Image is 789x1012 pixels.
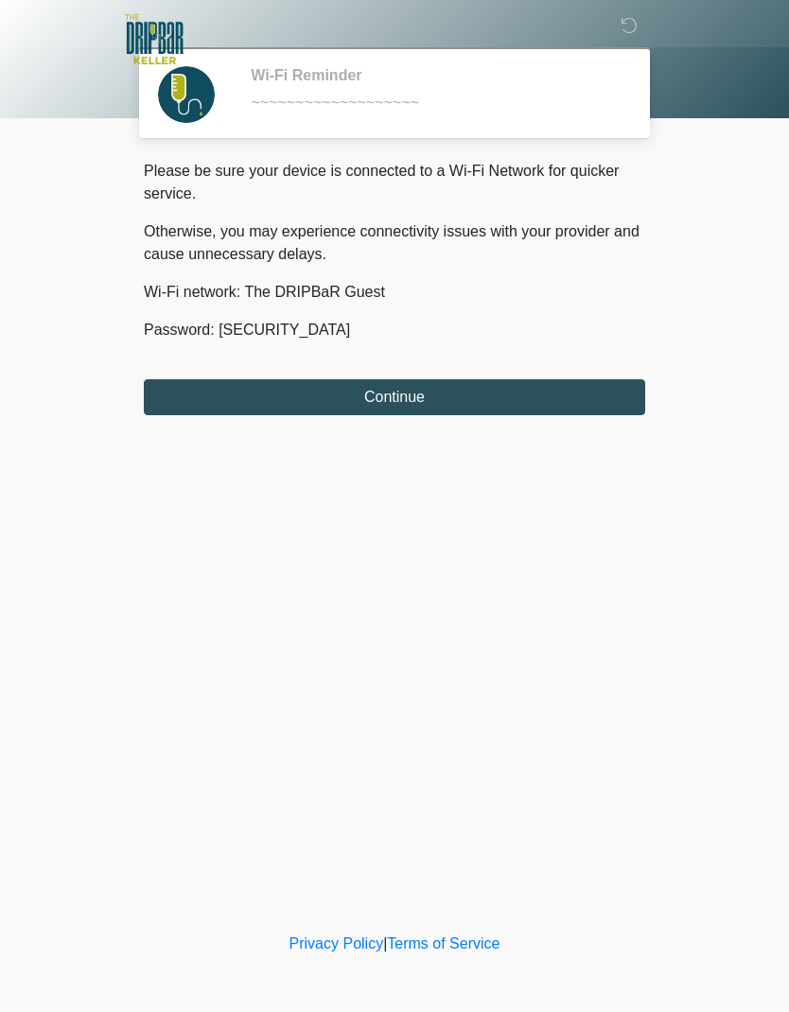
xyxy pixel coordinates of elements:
[387,935,500,951] a: Terms of Service
[383,935,387,951] a: |
[125,14,184,64] img: The DRIPBaR - Keller Logo
[251,92,617,114] div: ~~~~~~~~~~~~~~~~~~~
[144,379,645,415] button: Continue
[144,319,645,341] p: Password: [SECURITY_DATA]
[144,281,645,304] p: Wi-Fi network: The DRIPBaR Guest
[289,935,384,951] a: Privacy Policy
[158,66,215,123] img: Agent Avatar
[144,160,645,205] p: Please be sure your device is connected to a Wi-Fi Network for quicker service.
[144,220,645,266] p: Otherwise, you may experience connectivity issues with your provider and cause unnecessary delays.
